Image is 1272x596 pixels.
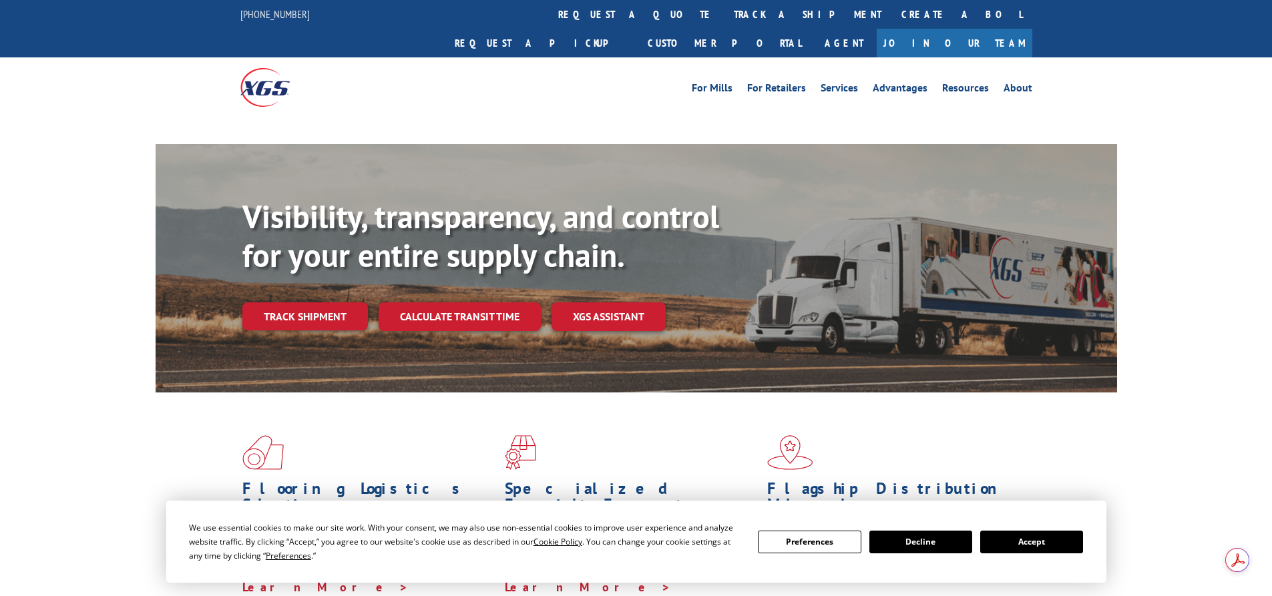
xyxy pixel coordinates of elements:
[811,29,877,57] a: Agent
[189,521,742,563] div: We use essential cookies to make our site work. With your consent, we may also use non-essential ...
[166,501,1106,583] div: Cookie Consent Prompt
[505,481,757,519] h1: Specialized Freight Experts
[767,481,1020,519] h1: Flagship Distribution Model
[873,83,927,97] a: Advantages
[877,29,1032,57] a: Join Our Team
[505,435,536,470] img: xgs-icon-focused-on-flooring-red
[242,302,368,330] a: Track shipment
[505,579,671,595] a: Learn More >
[445,29,638,57] a: Request a pickup
[242,435,284,470] img: xgs-icon-total-supply-chain-intelligence-red
[242,196,719,276] b: Visibility, transparency, and control for your entire supply chain.
[379,302,541,331] a: Calculate transit time
[747,83,806,97] a: For Retailers
[980,531,1083,553] button: Accept
[552,302,666,331] a: XGS ASSISTANT
[1004,83,1032,97] a: About
[869,531,972,553] button: Decline
[942,83,989,97] a: Resources
[242,481,495,519] h1: Flooring Logistics Solutions
[692,83,732,97] a: For Mills
[758,531,861,553] button: Preferences
[240,7,310,21] a: [PHONE_NUMBER]
[266,550,311,561] span: Preferences
[821,83,858,97] a: Services
[242,579,409,595] a: Learn More >
[767,435,813,470] img: xgs-icon-flagship-distribution-model-red
[534,536,582,547] span: Cookie Policy
[638,29,811,57] a: Customer Portal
